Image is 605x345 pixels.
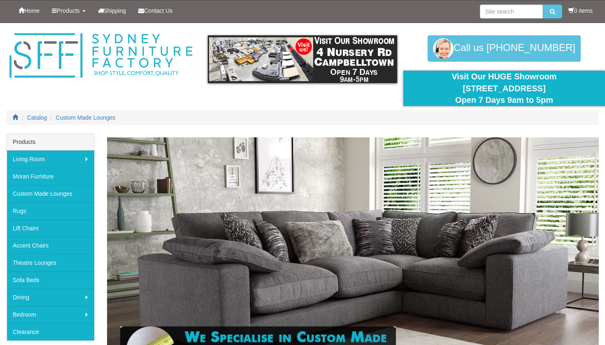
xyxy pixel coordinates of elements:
a: Lift Chairs [7,220,94,237]
a: Living Room [7,151,94,168]
a: Shipping [92,0,133,21]
a: Moran Furniture [7,168,94,185]
a: Products [46,0,91,21]
a: Dining [7,289,94,306]
a: Clearance [7,323,94,340]
a: Home [12,0,46,21]
span: Products [57,7,79,14]
input: Site search [480,5,543,19]
li: 0 items [568,7,593,15]
a: Sofa Beds [7,271,94,289]
span: Contact Us [144,7,172,14]
a: Custom Made Lounges [7,185,94,202]
a: Catalog [27,114,47,121]
img: Sydney Furniture Factory [6,31,195,80]
a: Custom Made Lounges [56,114,116,121]
div: Products [7,134,94,151]
span: Shipping [104,7,126,14]
a: Contact Us [132,0,179,21]
a: Theatre Lounges [7,254,94,271]
div: Visit Our HUGE Showroom [STREET_ADDRESS] Open 7 Days 9am to 5pm [410,71,599,106]
img: showroom.gif [208,35,397,83]
a: Accent Chairs [7,237,94,254]
a: Rugs [7,202,94,220]
span: Home [24,7,40,14]
a: Bedroom [7,306,94,323]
